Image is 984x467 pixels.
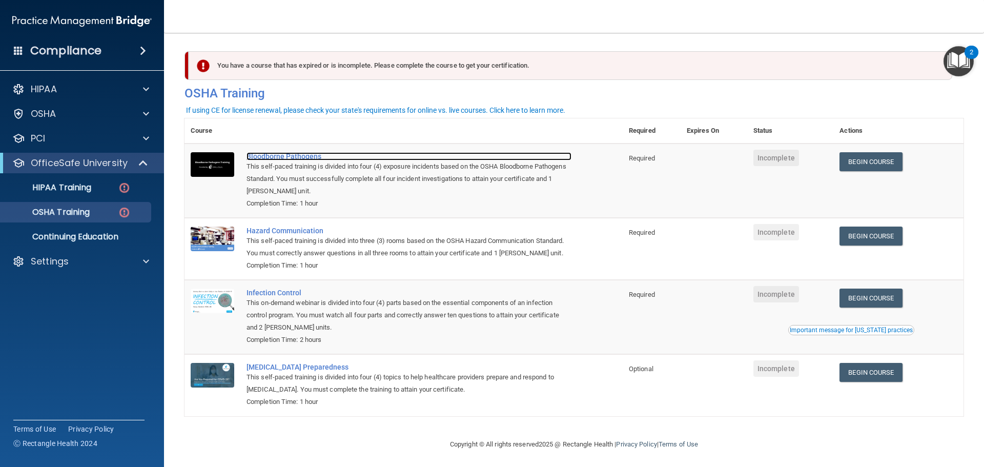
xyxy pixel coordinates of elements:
[629,365,653,373] span: Optional
[12,83,149,95] a: HIPAA
[247,197,571,210] div: Completion Time: 1 hour
[7,207,90,217] p: OSHA Training
[13,424,56,434] a: Terms of Use
[247,396,571,408] div: Completion Time: 1 hour
[387,428,761,461] div: Copyright © All rights reserved 2025 @ Rectangle Health | |
[833,118,963,144] th: Actions
[12,255,149,268] a: Settings
[247,363,571,371] a: [MEDICAL_DATA] Preparedness
[247,152,571,160] a: Bloodborne Pathogens
[31,108,56,120] p: OSHA
[12,157,149,169] a: OfficeSafe University
[197,59,210,72] img: exclamation-circle-solid-danger.72ef9ffc.png
[118,181,131,194] img: danger-circle.6113f641.png
[839,152,902,171] a: Begin Course
[753,150,799,166] span: Incomplete
[839,227,902,246] a: Begin Course
[247,334,571,346] div: Completion Time: 2 hours
[247,371,571,396] div: This self-paced training is divided into four (4) topics to help healthcare providers prepare and...
[747,118,834,144] th: Status
[184,118,240,144] th: Course
[13,438,97,449] span: Ⓒ Rectangle Health 2024
[31,255,69,268] p: Settings
[68,424,114,434] a: Privacy Policy
[31,157,128,169] p: OfficeSafe University
[118,206,131,219] img: danger-circle.6113f641.png
[247,160,571,197] div: This self-paced training is divided into four (4) exposure incidents based on the OSHA Bloodborne...
[184,105,567,115] button: If using CE for license renewal, please check your state's requirements for online vs. live cours...
[186,107,565,114] div: If using CE for license renewal, please check your state's requirements for online vs. live cours...
[30,44,101,58] h4: Compliance
[790,327,913,333] div: Important message for [US_STATE] practices
[247,259,571,272] div: Completion Time: 1 hour
[247,289,571,297] a: Infection Control
[753,286,799,302] span: Incomplete
[629,154,655,162] span: Required
[247,227,571,235] a: Hazard Communication
[7,232,147,242] p: Continuing Education
[970,52,973,66] div: 2
[31,132,45,145] p: PCI
[629,291,655,298] span: Required
[7,182,91,193] p: HIPAA Training
[623,118,681,144] th: Required
[839,363,902,382] a: Begin Course
[659,440,698,448] a: Terms of Use
[616,440,657,448] a: Privacy Policy
[12,11,152,31] img: PMB logo
[788,325,914,335] button: Read this if you are a dental practitioner in the state of CA
[629,229,655,236] span: Required
[247,235,571,259] div: This self-paced training is divided into three (3) rooms based on the OSHA Hazard Communication S...
[12,108,149,120] a: OSHA
[839,289,902,308] a: Begin Course
[189,51,952,80] div: You have a course that has expired or is incomplete. Please complete the course to get your certi...
[807,394,972,435] iframe: Drift Widget Chat Controller
[681,118,747,144] th: Expires On
[753,360,799,377] span: Incomplete
[184,86,963,100] h4: OSHA Training
[944,46,974,76] button: Open Resource Center, 2 new notifications
[12,132,149,145] a: PCI
[31,83,57,95] p: HIPAA
[247,297,571,334] div: This on-demand webinar is divided into four (4) parts based on the essential components of an inf...
[753,224,799,240] span: Incomplete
